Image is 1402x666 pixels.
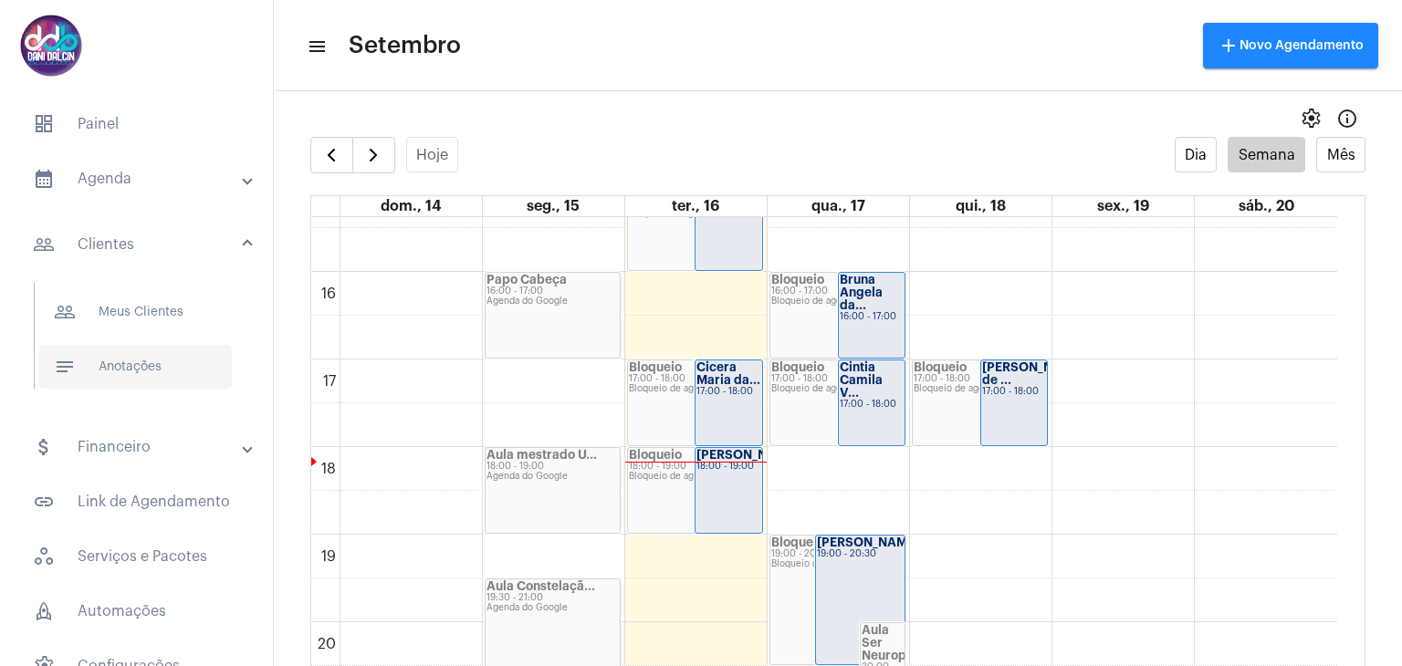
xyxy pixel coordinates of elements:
[487,462,619,472] div: 18:00 - 19:00
[914,361,967,373] strong: Bloqueio
[377,196,445,216] a: 14 de setembro de 2025
[629,361,682,373] strong: Bloqueio
[771,286,904,297] div: 16:00 - 17:00
[1228,137,1305,172] button: Semana
[817,536,930,548] strong: [PERSON_NAME]...
[914,374,1046,384] div: 17:00 - 18:00
[54,301,76,323] mat-icon: sidenav icon
[696,361,760,386] strong: Cicera Maria da...
[33,234,55,255] mat-icon: sidenav icon
[307,36,325,57] mat-icon: sidenav icon
[33,491,55,513] mat-icon: sidenav icon
[982,387,1047,397] div: 17:00 - 18:00
[771,549,859,559] div: 19:00 - 20:30
[1218,35,1240,57] mat-icon: add
[318,286,340,302] div: 16
[771,297,904,307] div: Bloqueio de agenda
[33,234,244,255] mat-panel-title: Clientes
[1300,108,1322,130] span: settings
[771,274,824,286] strong: Bloqueio
[840,361,883,399] strong: Cintia Camila V...
[840,400,905,410] div: 17:00 - 18:00
[310,137,353,173] button: Semana Anterior
[11,215,273,274] mat-expansion-panel-header: sidenav iconClientes
[33,600,55,622] span: sidenav icon
[840,274,883,311] strong: Bruna Angela da...
[1336,108,1358,130] mat-icon: Info
[319,373,340,390] div: 17
[840,312,905,322] div: 16:00 - 17:00
[808,196,869,216] a: 17 de setembro de 2025
[1329,100,1365,137] button: Info
[406,137,459,172] button: Hoje
[487,449,597,461] strong: Aula mestrado U...
[629,384,761,394] div: Bloqueio de agenda
[1175,137,1218,172] button: Dia
[18,535,255,578] span: Serviços e Pacotes
[817,549,905,559] div: 19:00 - 20:30
[629,462,761,472] div: 18:00 - 19:00
[33,168,55,190] mat-icon: sidenav icon
[33,546,55,567] span: sidenav icon
[629,374,761,384] div: 17:00 - 18:00
[352,137,395,173] button: Próximo Semana
[952,196,1010,216] a: 18 de setembro de 2025
[18,102,255,146] span: Painel
[33,113,55,135] span: sidenav icon
[487,297,619,307] div: Agenda do Google
[15,9,88,82] img: 5016df74-caca-6049-816a-988d68c8aa82.png
[349,31,461,60] span: Setembro
[487,593,619,603] div: 19:30 - 21:00
[862,624,917,661] strong: Aula Ser Neurop...
[487,472,619,482] div: Agenda do Google
[629,472,761,482] div: Bloqueio de agenda
[523,196,583,216] a: 15 de setembro de 2025
[1203,23,1378,68] button: Novo Agendamento
[771,384,904,394] div: Bloqueio de agenda
[1292,100,1329,137] button: settings
[314,636,340,652] div: 20
[982,361,1084,386] strong: [PERSON_NAME] de ...
[771,536,824,548] strong: Bloqueio
[39,345,232,389] span: Anotações
[318,461,340,477] div: 18
[771,374,904,384] div: 17:00 - 18:00
[1093,196,1153,216] a: 19 de setembro de 2025
[54,356,76,378] mat-icon: sidenav icon
[487,274,567,286] strong: Papo Cabeça
[318,548,340,565] div: 19
[487,580,595,592] strong: Aula Constelaçã...
[696,387,761,397] div: 17:00 - 18:00
[629,449,682,461] strong: Bloqueio
[33,168,244,190] mat-panel-title: Agenda
[487,603,619,613] div: Agenda do Google
[487,286,619,297] div: 16:00 - 17:00
[668,196,723,216] a: 16 de setembro de 2025
[1218,39,1364,52] span: Novo Agendamento
[18,480,255,524] span: Link de Agendamento
[11,157,273,201] mat-expansion-panel-header: sidenav iconAgenda
[1235,196,1298,216] a: 20 de setembro de 2025
[771,361,824,373] strong: Bloqueio
[33,436,244,458] mat-panel-title: Financeiro
[11,425,273,469] mat-expansion-panel-header: sidenav iconFinanceiro
[39,290,232,334] span: Meus Clientes
[11,274,273,414] div: sidenav iconClientes
[914,384,1046,394] div: Bloqueio de agenda
[1316,137,1365,172] button: Mês
[696,449,810,461] strong: [PERSON_NAME]...
[33,436,55,458] mat-icon: sidenav icon
[696,462,761,472] div: 18:00 - 19:00
[771,559,859,569] div: Bloqueio de agenda
[18,589,255,633] span: Automações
